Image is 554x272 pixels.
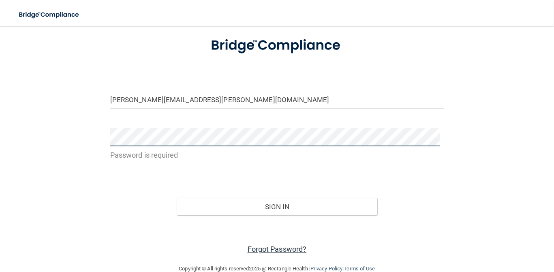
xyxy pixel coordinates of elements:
[197,28,357,64] img: bridge_compliance_login_screen.278c3ca4.svg
[310,266,342,272] a: Privacy Policy
[110,90,444,109] input: Email
[344,266,375,272] a: Terms of Use
[12,6,87,23] img: bridge_compliance_login_screen.278c3ca4.svg
[110,148,444,162] p: Password is required
[248,245,307,253] a: Forgot Password?
[177,198,377,216] button: Sign In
